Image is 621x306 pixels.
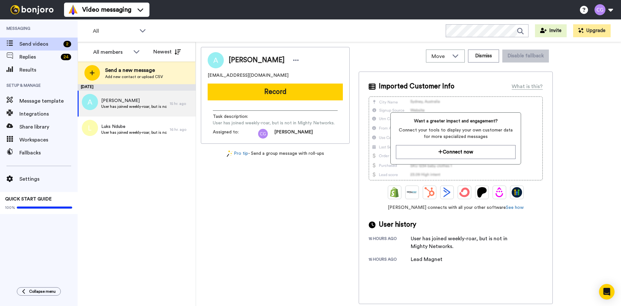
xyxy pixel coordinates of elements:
[477,187,487,198] img: Patreon
[19,110,78,118] span: Integrations
[208,72,289,79] span: [EMAIL_ADDRESS][DOMAIN_NAME]
[208,52,224,68] img: Image of Andy
[101,97,167,104] span: [PERSON_NAME]
[411,235,514,250] div: User has joined weekly-roar, but is not in Mighty Networks.
[5,197,52,201] span: QUICK START GUIDE
[274,129,313,139] span: [PERSON_NAME]
[101,130,167,135] span: User has joined weekly-roar, but is not in Mighty Networks.
[68,5,78,15] img: vm-color.svg
[411,255,443,263] div: Lead Magnet
[201,150,350,157] div: - Send a group message with roll-ups
[535,24,567,37] button: Invite
[468,50,499,62] button: Dismiss
[93,48,130,56] div: All members
[396,145,515,159] button: Connect now
[19,53,58,61] span: Replies
[170,101,192,106] div: 15 hr. ago
[494,187,505,198] img: Drip
[512,83,543,90] div: What is this?
[379,82,454,91] span: Imported Customer Info
[19,149,78,157] span: Fallbacks
[29,289,56,294] span: Collapse menu
[101,104,167,109] span: User has joined weekly-roar, but is not in Mighty Networks.
[19,97,78,105] span: Message template
[258,129,268,139] img: cg.png
[424,187,435,198] img: Hubspot
[82,120,98,136] img: l.png
[17,287,61,296] button: Collapse menu
[442,187,452,198] img: ActiveCampaign
[459,187,470,198] img: ConvertKit
[573,24,611,37] button: Upgrade
[63,41,71,47] div: 2
[227,150,248,157] a: Pro tip
[407,187,417,198] img: Ontraport
[78,84,196,91] div: [DATE]
[19,123,78,131] span: Share library
[369,204,543,211] span: [PERSON_NAME] connects with all your other software
[506,205,524,210] a: See how
[227,150,233,157] img: magic-wand.svg
[19,40,61,48] span: Send videos
[93,27,136,35] span: All
[61,54,71,60] div: 24
[379,220,416,230] span: User history
[82,5,131,14] span: Video messaging
[389,187,400,198] img: Shopify
[105,66,163,74] span: Send a new message
[19,136,78,144] span: Workspaces
[213,120,335,126] span: User has joined weekly-roar, but is not in Mighty Networks.
[19,66,78,74] span: Results
[431,52,449,60] span: Move
[19,175,78,183] span: Settings
[229,55,285,65] span: [PERSON_NAME]
[82,94,98,110] img: a.png
[8,5,56,14] img: bj-logo-header-white.svg
[101,123,167,130] span: Luks Ndube
[512,187,522,198] img: GoHighLevel
[396,127,515,140] span: Connect your tools to display your own customer data for more specialized messages
[170,127,192,132] div: 16 hr. ago
[213,129,258,139] span: Assigned to:
[369,257,411,263] div: 15 hours ago
[369,236,411,250] div: 15 hours ago
[213,113,258,120] span: Task description :
[105,74,163,79] span: Add new contact or upload CSV
[599,284,615,300] div: Open Intercom Messenger
[5,205,15,210] span: 100%
[502,50,549,62] button: Disable fallback
[148,45,186,58] button: Newest
[208,84,343,100] button: Record
[396,118,515,124] span: Want a greater impact and engagement?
